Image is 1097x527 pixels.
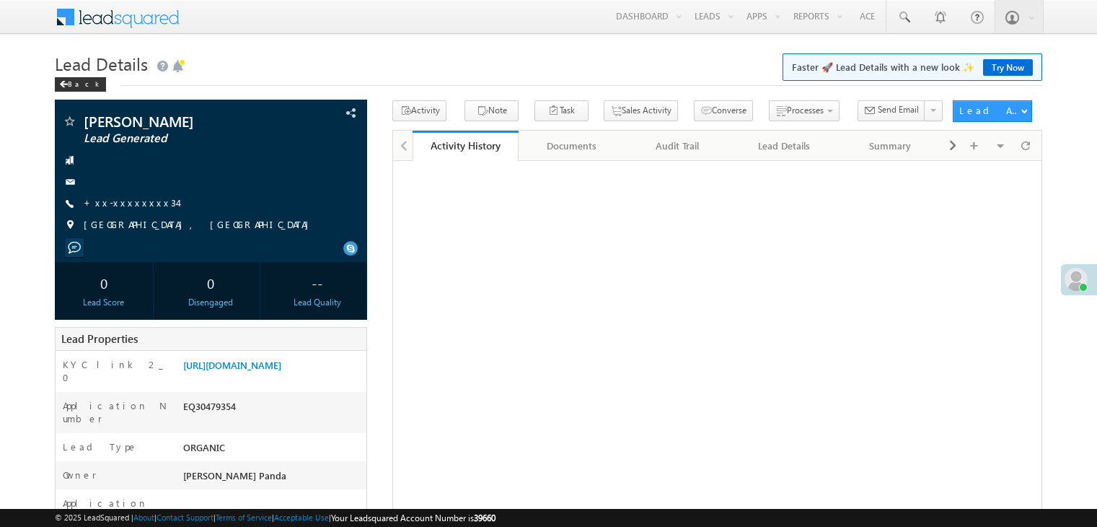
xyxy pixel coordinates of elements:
button: Processes [769,100,840,121]
span: Lead Generated [84,131,277,146]
span: Your Leadsquared Account Number is [331,513,495,523]
a: Lead Details [731,131,837,161]
div: Lead Quality [272,296,363,309]
button: Send Email [858,100,925,121]
a: Audit Trail [625,131,731,161]
a: Back [55,77,113,89]
label: KYC link 2_0 [63,358,168,384]
div: Back [55,77,106,92]
button: Sales Activity [604,100,678,121]
div: 0 [58,269,149,296]
a: Summary [838,131,944,161]
span: [PERSON_NAME] [84,114,277,129]
button: Activity [392,100,446,121]
button: Note [464,100,519,121]
div: EQ30479354 [180,399,366,419]
button: Converse [694,100,753,121]
div: Audit Trail [637,137,718,154]
div: Documents [530,137,612,154]
span: [PERSON_NAME] Panda [183,469,286,482]
label: Lead Type [63,440,138,453]
span: Faster 🚀 Lead Details with a new look ✨ [792,60,1033,74]
label: Application Number [63,399,168,425]
a: [URL][DOMAIN_NAME] [183,359,281,371]
a: About [133,513,154,522]
a: Contact Support [157,513,213,522]
span: [GEOGRAPHIC_DATA], [GEOGRAPHIC_DATA] [84,218,316,232]
div: Activity History [423,139,508,152]
label: Owner [63,469,97,482]
span: 39660 [474,513,495,523]
span: Processes [787,105,824,116]
div: -- [272,269,363,296]
a: Terms of Service [216,513,272,522]
button: Task [534,100,589,121]
span: Lead Details [55,52,148,75]
span: © 2025 LeadSquared | | | | | [55,511,495,525]
a: Activity History [413,131,519,161]
button: Lead Actions [953,100,1032,122]
a: Acceptable Use [274,513,329,522]
div: Lead Details [743,137,824,154]
div: Lead Score [58,296,149,309]
span: Lead Properties [61,331,138,346]
div: Summary [850,137,931,154]
a: Documents [519,131,625,161]
div: ORGANIC [180,440,366,461]
a: Try Now [983,59,1033,76]
div: Lead Actions [959,104,1021,117]
label: Application Status [63,497,168,523]
a: +xx-xxxxxxxx34 [84,196,177,209]
div: Disengaged [165,296,256,309]
span: Send Email [878,103,919,116]
div: 0 [165,269,256,296]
